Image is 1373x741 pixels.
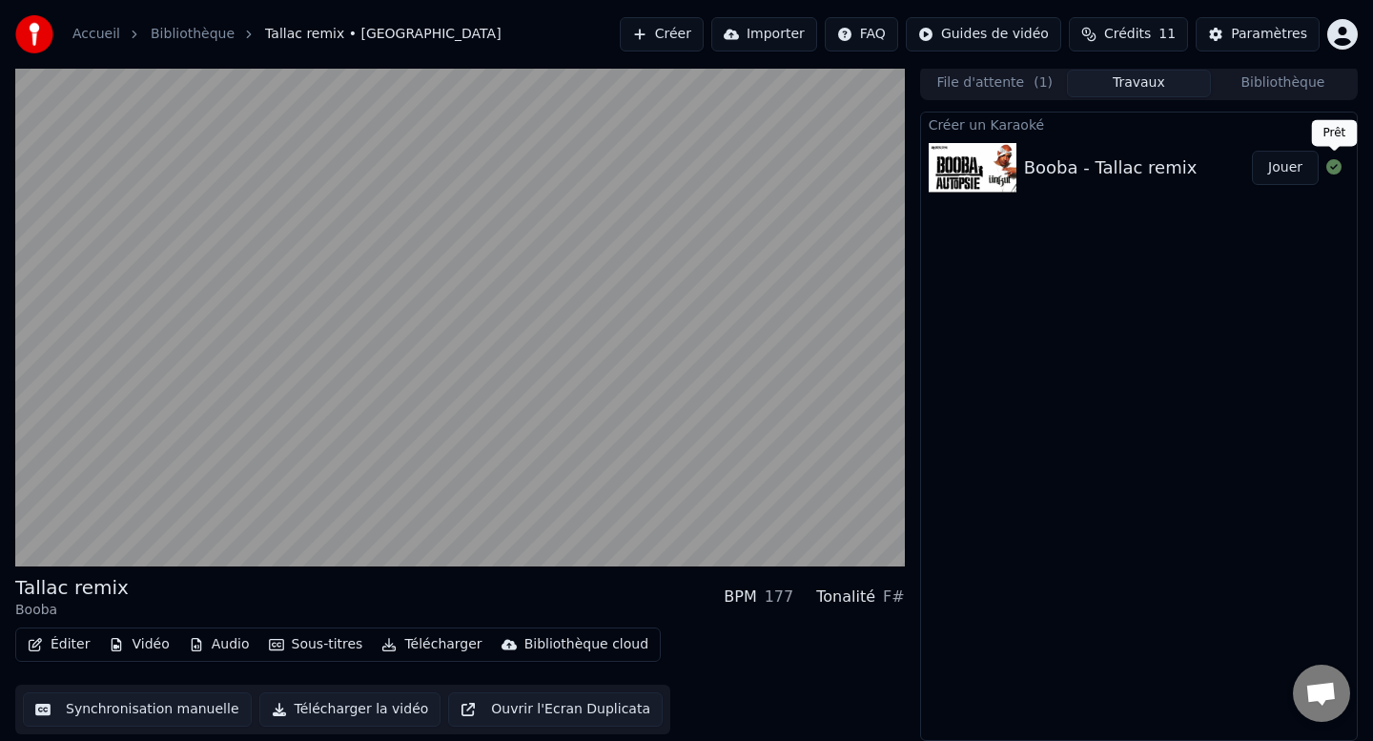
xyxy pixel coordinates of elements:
nav: breadcrumb [72,25,502,44]
button: Éditer [20,631,97,658]
div: Créer un Karaoké [921,113,1357,135]
button: FAQ [825,17,898,51]
span: 11 [1158,25,1176,44]
span: Crédits [1104,25,1151,44]
a: Bibliothèque [151,25,235,44]
div: Prêt [1312,120,1358,147]
div: Ouvrir le chat [1293,665,1350,722]
button: Travaux [1067,70,1211,97]
button: Ouvrir l'Ecran Duplicata [448,692,663,727]
button: File d'attente [923,70,1067,97]
button: Guides de vidéo [906,17,1061,51]
button: Audio [181,631,257,658]
button: Créer [620,17,704,51]
button: Crédits11 [1069,17,1188,51]
a: Accueil [72,25,120,44]
button: Télécharger [374,631,489,658]
button: Paramètres [1196,17,1320,51]
button: Télécharger la vidéo [259,692,441,727]
button: Sous-titres [261,631,371,658]
div: Booba - Tallac remix [1024,154,1198,181]
div: 177 [765,586,794,608]
span: ( 1 ) [1034,73,1053,93]
div: Paramètres [1231,25,1307,44]
img: youka [15,15,53,53]
button: Jouer [1252,151,1319,185]
div: Bibliothèque cloud [524,635,648,654]
div: F# [883,586,905,608]
div: Tonalité [816,586,875,608]
div: Booba [15,601,129,620]
button: Importer [711,17,817,51]
div: BPM [724,586,756,608]
button: Synchronisation manuelle [23,692,252,727]
button: Vidéo [101,631,176,658]
div: Tallac remix [15,574,129,601]
button: Bibliothèque [1211,70,1355,97]
span: Tallac remix • [GEOGRAPHIC_DATA] [265,25,502,44]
